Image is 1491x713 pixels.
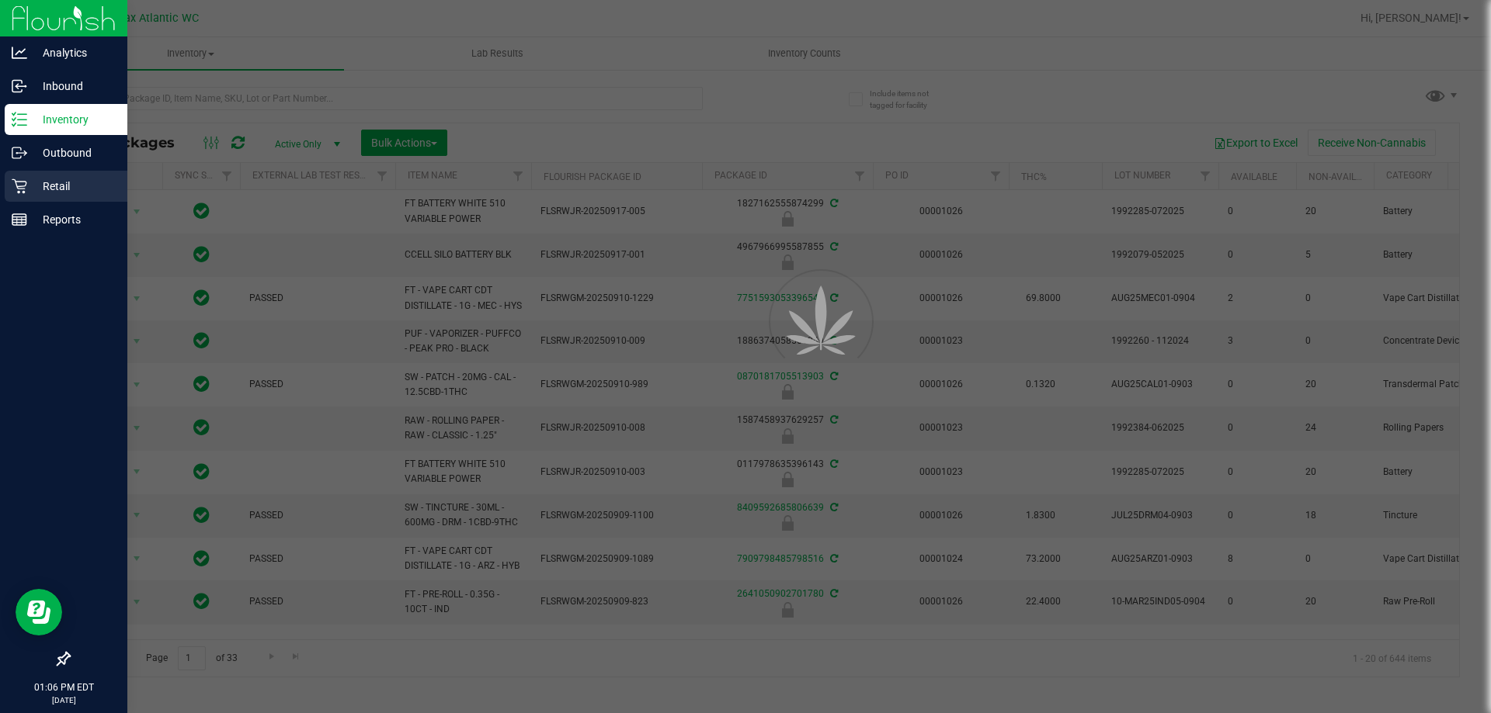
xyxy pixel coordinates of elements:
[16,589,62,635] iframe: Resource center
[12,145,27,161] inline-svg: Outbound
[12,78,27,94] inline-svg: Inbound
[27,110,120,129] p: Inventory
[12,112,27,127] inline-svg: Inventory
[27,210,120,229] p: Reports
[12,212,27,227] inline-svg: Reports
[27,43,120,62] p: Analytics
[12,178,27,194] inline-svg: Retail
[27,177,120,196] p: Retail
[27,77,120,95] p: Inbound
[7,680,120,694] p: 01:06 PM EDT
[27,144,120,162] p: Outbound
[12,45,27,61] inline-svg: Analytics
[7,694,120,706] p: [DATE]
